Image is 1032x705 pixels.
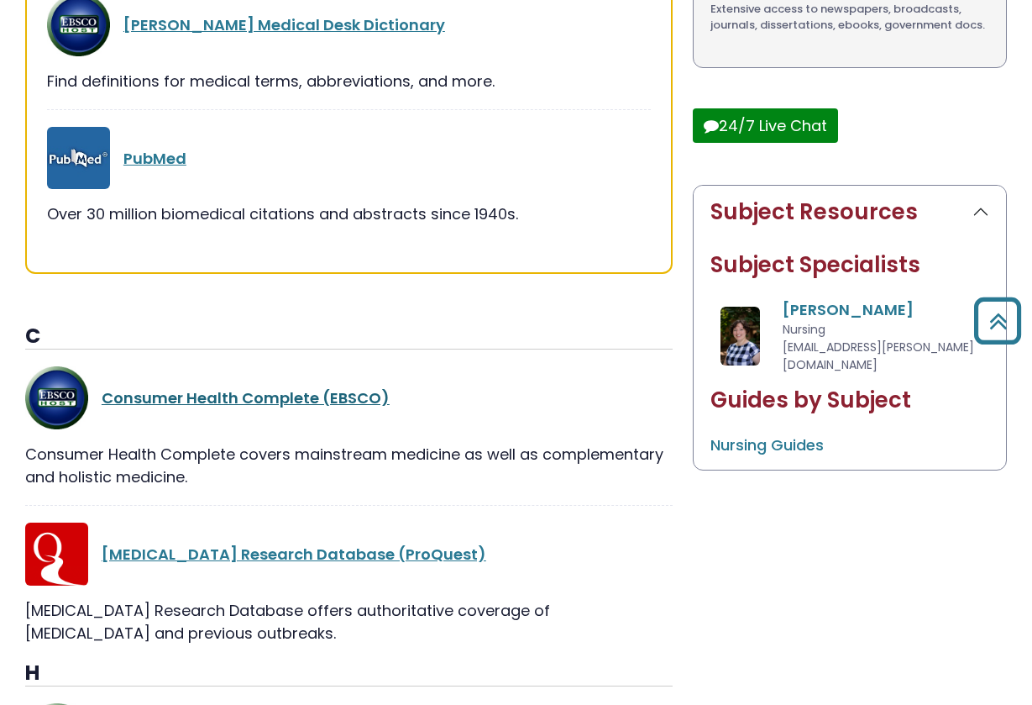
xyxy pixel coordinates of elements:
a: Back to Top [967,305,1028,336]
div: Extensive access to newspapers, broadcasts, journals, dissertations, ebooks, government docs. [710,1,989,34]
a: [PERSON_NAME] Medical Desk Dictionary [123,14,445,35]
div: Consumer Health Complete covers mainstream medicine as well as complementary and holistic medicine. [25,443,673,488]
div: [MEDICAL_DATA] Research Database offers authoritative coverage of [MEDICAL_DATA] and previous out... [25,599,673,644]
a: Nursing Guides [710,434,824,455]
span: [EMAIL_ADDRESS][PERSON_NAME][DOMAIN_NAME] [783,339,974,373]
h2: Subject Specialists [710,252,989,278]
button: 24/7 Live Chat [693,108,838,143]
a: PubMed [123,148,186,169]
img: Amanda Matthysse [720,307,760,366]
h3: H [25,661,673,687]
h2: Guides by Subject [710,387,989,413]
div: Find definitions for medical terms, abbreviations, and more. [47,70,651,92]
span: Nursing [783,321,825,338]
button: Subject Resources [694,186,1006,239]
a: Consumer Health Complete (EBSCO) [102,387,390,408]
a: [MEDICAL_DATA] Research Database (ProQuest) [102,544,486,565]
h3: C [25,324,673,350]
a: [PERSON_NAME] [783,299,914,320]
div: Over 30 million biomedical citations and abstracts since 1940s. [47,203,651,225]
